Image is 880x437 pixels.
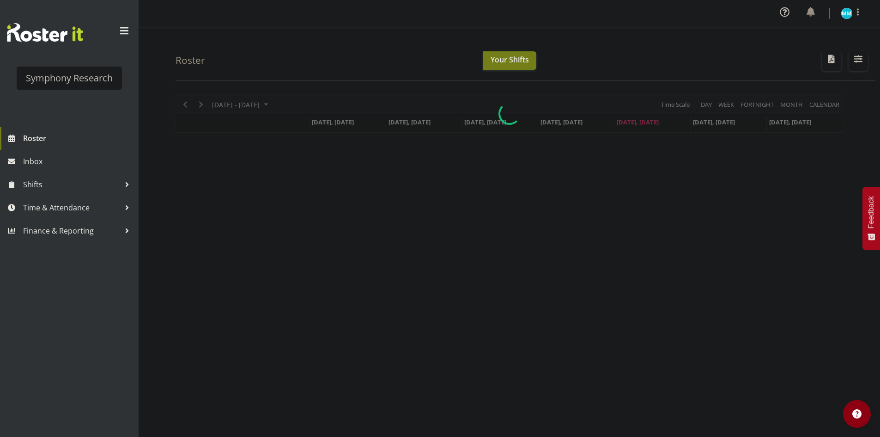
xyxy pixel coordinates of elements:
[23,154,134,168] span: Inbox
[23,178,120,191] span: Shifts
[176,55,205,66] h4: Roster
[867,196,875,228] span: Feedback
[491,55,529,65] span: Your Shifts
[862,187,880,250] button: Feedback - Show survey
[849,50,868,71] button: Filter Shifts
[483,51,536,70] button: Your Shifts
[23,201,120,215] span: Time & Attendance
[852,409,862,419] img: help-xxl-2.png
[7,23,83,42] img: Rosterit website logo
[26,71,113,85] div: Symphony Research
[822,50,841,71] button: Download a PDF of the roster according to the set date range.
[841,8,852,19] img: murphy-mulholland11450.jpg
[23,224,120,238] span: Finance & Reporting
[23,131,134,145] span: Roster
